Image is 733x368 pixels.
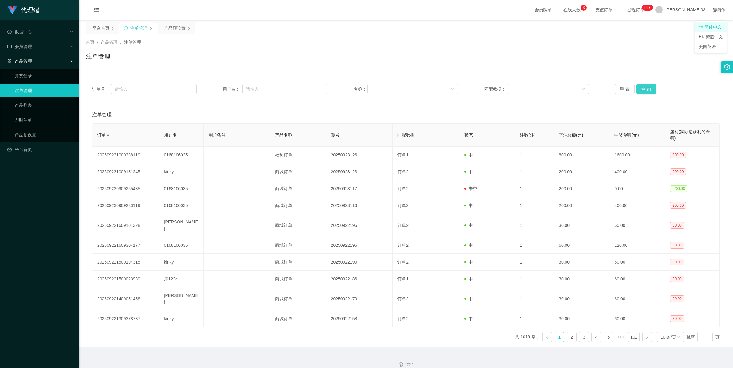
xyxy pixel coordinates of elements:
[642,5,653,11] sup: 1198
[695,42,727,51] li: 美国英语
[661,332,676,342] div: 10 条/页
[670,168,686,175] span: 200.00
[554,163,609,180] td: 200.00
[397,296,409,301] span: 订单2
[563,7,581,12] font: 在线人数
[545,336,549,339] i: 图标：左
[615,84,635,94] button: 重 置
[469,316,473,321] font: 中
[609,163,665,180] td: 400.00
[164,22,186,34] div: 产品预设置
[270,197,326,214] td: 商城订单
[581,87,585,92] i: 图标： 向下
[542,332,552,342] li: 上一页
[515,163,554,180] td: 1
[581,5,587,11] sup: 3
[670,276,684,282] span: 30.00
[555,332,564,342] a: 1
[270,180,326,197] td: 商城订单
[628,332,639,342] a: 102
[270,254,326,271] td: 商城订单
[636,84,656,94] button: 查 询
[86,0,107,20] i: 图标： menu-fold
[92,214,159,237] td: 202509221609101328
[670,295,684,302] span: 30.00
[595,7,612,12] font: 充值订单
[677,335,680,340] i: 图标： 向下
[609,180,665,197] td: 0.00
[469,243,473,248] font: 中
[397,243,409,248] span: 订单2
[397,316,409,321] span: 订单2
[451,87,455,92] i: 图标： 向下
[159,237,204,254] td: 0168106035
[326,254,393,271] td: 20250922190
[86,52,110,61] h1: 注单管理
[609,147,665,163] td: 1600.00
[670,222,684,229] span: 30.00
[270,287,326,310] td: 商城订单
[397,276,409,281] span: 订单1
[397,260,409,265] span: 订单2
[92,271,159,287] td: 202509221509023989
[567,332,577,342] li: 2
[164,133,177,137] span: 用户名
[15,114,74,126] a: 即时注单
[469,186,477,191] font: 未中
[609,214,665,237] td: 60.00
[515,237,554,254] td: 1
[609,254,665,271] td: 60.00
[270,271,326,287] td: 商城订单
[515,332,540,342] li: 共 1019 条，
[92,86,111,92] span: 订单号：
[270,147,326,163] td: 福利订单
[209,133,226,137] span: 用户备注
[645,336,649,339] i: 图标： 右
[404,362,414,367] font: 2021
[554,147,609,163] td: 800.00
[149,27,153,30] i: 图标： 关闭
[326,197,393,214] td: 20250923116
[101,40,118,45] span: 产品管理
[717,7,726,12] font: 简体
[223,86,242,92] span: 用户名：
[326,163,393,180] td: 20250923123
[469,296,473,301] font: 中
[555,332,564,342] li: 1
[159,180,204,197] td: 0168106035
[554,197,609,214] td: 200.00
[92,237,159,254] td: 202509221609304177
[515,180,554,197] td: 1
[21,0,39,20] h1: 代理端
[515,254,554,271] td: 1
[579,332,589,342] a: 3
[159,254,204,271] td: kinky
[7,6,17,15] img: logo.9652507e.png
[92,180,159,197] td: 202509230909255435
[159,163,204,180] td: kinky
[397,223,409,228] span: 订单2
[331,133,340,137] span: 期号
[15,129,74,141] a: 产品预设置
[627,7,644,12] font: 提现订单
[326,310,393,327] td: 20250922158
[554,254,609,271] td: 30.00
[554,271,609,287] td: 30.00
[92,310,159,327] td: 202509221309378737
[515,310,554,327] td: 1
[92,22,109,34] div: 平台首页
[124,26,128,30] i: 图标： 同步
[92,147,159,163] td: 202509231009388119
[159,147,204,163] td: 0168106035
[159,197,204,214] td: 0168106035
[695,32,727,42] li: HK 繁體中文
[464,133,473,137] span: 状态
[92,287,159,310] td: 202509221409051458
[397,203,409,208] span: 订单2
[642,332,652,342] li: 下一页
[15,29,32,34] font: 数据中心
[326,271,393,287] td: 20250922186
[270,163,326,180] td: 商城订单
[609,197,665,214] td: 400.00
